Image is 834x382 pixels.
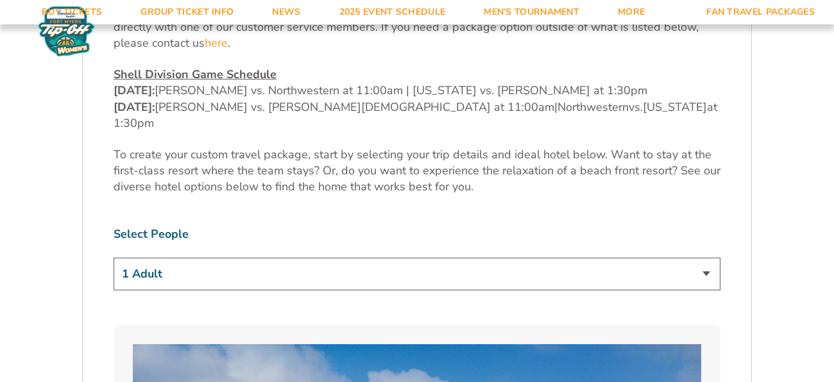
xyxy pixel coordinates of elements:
span: | [554,99,557,115]
u: Shell Division Game Schedule [114,67,277,82]
span: [PERSON_NAME] vs. [PERSON_NAME][DEMOGRAPHIC_DATA] at 11:00am [155,99,554,115]
a: here [205,35,228,51]
span: [US_STATE] [643,99,707,115]
img: Women's Fort Myers Tip-Off [38,6,94,56]
span: Northwestern [557,99,629,115]
label: Select People [114,226,720,242]
strong: [DATE]: [114,99,155,115]
span: at 1:30pm [114,99,717,131]
strong: [DATE]: [114,83,155,98]
p: To create your custom travel package, start by selecting your trip details and ideal hotel below.... [114,147,720,195]
span: vs. [629,99,643,115]
span: [PERSON_NAME] vs. Northwestern at 11:00am | [US_STATE] vs. [PERSON_NAME] at 1:30pm [155,83,647,98]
